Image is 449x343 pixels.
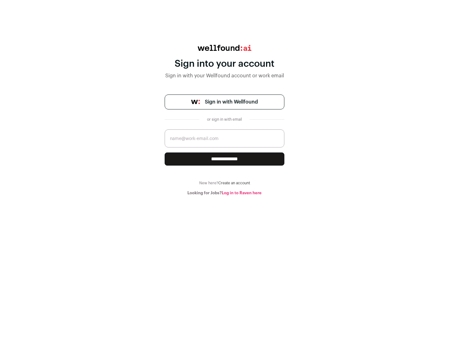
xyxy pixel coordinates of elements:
[165,191,284,196] div: Looking for Jobs?
[222,191,262,195] a: Log in to Raven here
[165,129,284,147] input: name@work-email.com
[165,94,284,109] a: Sign in with Wellfound
[165,181,284,186] div: New here?
[198,45,251,51] img: wellfound:ai
[191,100,200,104] img: wellfound-symbol-flush-black-fb3c872781a75f747ccb3a119075da62bfe97bd399995f84a933054e44a575c4.png
[165,72,284,80] div: Sign in with your Wellfound account or work email
[205,117,244,122] div: or sign in with email
[218,181,250,185] a: Create an account
[205,98,258,106] span: Sign in with Wellfound
[165,58,284,70] div: Sign into your account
